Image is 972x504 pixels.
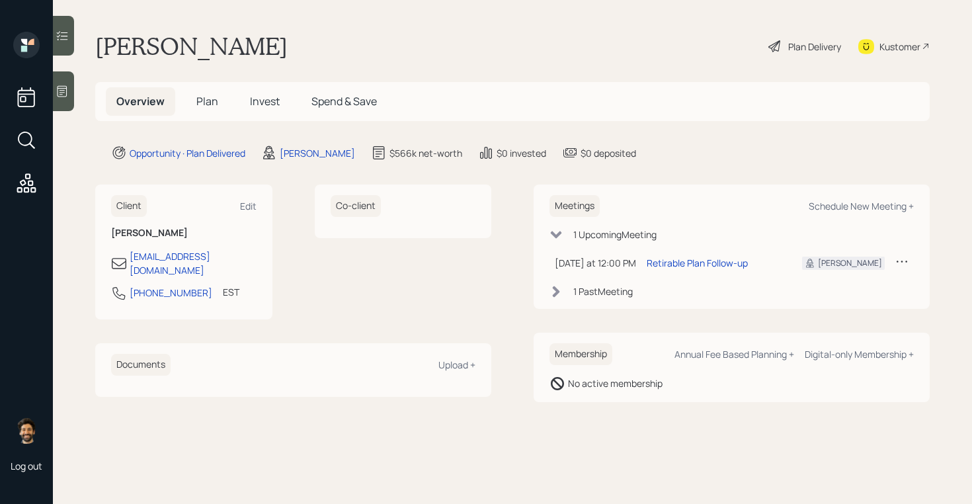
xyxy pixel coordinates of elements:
[818,257,882,269] div: [PERSON_NAME]
[438,358,475,371] div: Upload +
[647,256,748,270] div: Retirable Plan Follow-up
[111,195,147,217] h6: Client
[497,146,546,160] div: $0 invested
[549,195,600,217] h6: Meetings
[116,94,165,108] span: Overview
[331,195,381,217] h6: Co-client
[196,94,218,108] span: Plan
[280,146,355,160] div: [PERSON_NAME]
[111,228,257,239] h6: [PERSON_NAME]
[879,40,920,54] div: Kustomer
[581,146,636,160] div: $0 deposited
[674,348,794,360] div: Annual Fee Based Planning +
[130,146,245,160] div: Opportunity · Plan Delivered
[573,284,633,298] div: 1 Past Meeting
[389,146,462,160] div: $566k net-worth
[809,200,914,212] div: Schedule New Meeting +
[788,40,841,54] div: Plan Delivery
[555,256,636,270] div: [DATE] at 12:00 PM
[240,200,257,212] div: Edit
[805,348,914,360] div: Digital-only Membership +
[95,32,288,61] h1: [PERSON_NAME]
[13,417,40,444] img: eric-schwartz-headshot.png
[549,343,612,365] h6: Membership
[573,228,657,241] div: 1 Upcoming Meeting
[311,94,377,108] span: Spend & Save
[130,286,212,300] div: [PHONE_NUMBER]
[223,285,239,299] div: EST
[130,249,257,277] div: [EMAIL_ADDRESS][DOMAIN_NAME]
[568,376,663,390] div: No active membership
[11,460,42,472] div: Log out
[111,354,171,376] h6: Documents
[250,94,280,108] span: Invest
